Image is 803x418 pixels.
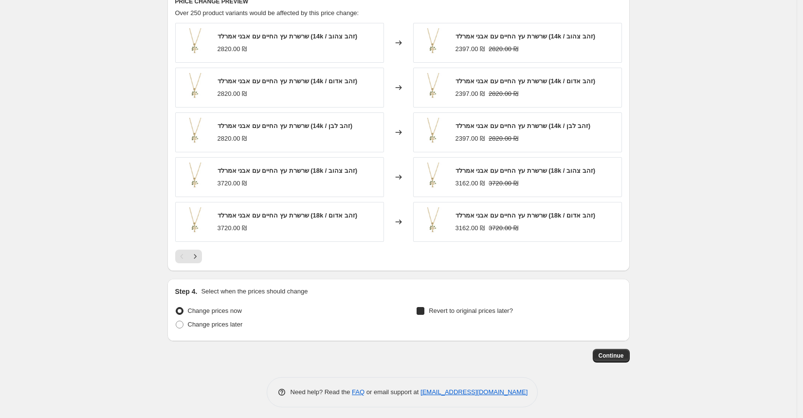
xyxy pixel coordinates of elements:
img: tree_80x.jpg [419,28,448,57]
button: Continue [593,349,630,363]
img: tree_80x.jpg [419,163,448,192]
nav: Pagination [175,250,202,263]
strike: 3720.00 ₪ [489,179,518,188]
span: Over 250 product variants would be affected by this price change: [175,9,359,17]
img: tree_80x.jpg [181,207,210,236]
span: שרשרת עץ החיים עם אבני אמרלד (18k / זהב צהוב) [456,167,596,174]
img: tree_80x.jpg [419,73,448,102]
span: שרשרת עץ החיים עם אבני אמרלד (14k / זהב אדום) [456,77,596,85]
span: or email support at [365,388,420,396]
a: [EMAIL_ADDRESS][DOMAIN_NAME] [420,388,528,396]
div: 2820.00 ₪ [218,134,247,144]
strike: 2820.00 ₪ [489,134,518,144]
span: שרשרת עץ החיים עם אבני אמרלד (14k / זהב לבן) [456,122,591,129]
div: 2397.00 ₪ [456,89,485,99]
span: Revert to original prices later? [429,307,513,314]
strike: 2820.00 ₪ [489,44,518,54]
div: 2397.00 ₪ [456,134,485,144]
a: FAQ [352,388,365,396]
img: tree_80x.jpg [181,28,210,57]
img: tree_80x.jpg [181,118,210,147]
span: שרשרת עץ החיים עם אבני אמרלד (14k / זהב צהוב) [218,33,358,40]
div: 3720.00 ₪ [218,179,247,188]
span: שרשרת עץ החיים עם אבני אמרלד (18k / זהב אדום) [218,212,358,219]
img: tree_80x.jpg [181,163,210,192]
h2: Step 4. [175,287,198,296]
span: שרשרת עץ החיים עם אבני אמרלד (14k / זהב אדום) [218,77,358,85]
span: Need help? Read the [291,388,352,396]
span: שרשרת עץ החיים עם אבני אמרלד (14k / זהב לבן) [218,122,353,129]
span: Change prices now [188,307,242,314]
button: Next [188,250,202,263]
span: Continue [599,352,624,360]
span: שרשרת עץ החיים עם אבני אמרלד (18k / זהב צהוב) [218,167,358,174]
img: tree_80x.jpg [419,207,448,236]
div: 2820.00 ₪ [218,89,247,99]
div: 3162.00 ₪ [456,223,485,233]
div: 3162.00 ₪ [456,179,485,188]
span: שרשרת עץ החיים עם אבני אמרלד (18k / זהב אדום) [456,212,596,219]
strike: 2820.00 ₪ [489,89,518,99]
p: Select when the prices should change [201,287,308,296]
span: שרשרת עץ החיים עם אבני אמרלד (14k / זהב צהוב) [456,33,596,40]
strike: 3720.00 ₪ [489,223,518,233]
img: tree_80x.jpg [419,118,448,147]
span: Change prices later [188,321,243,328]
div: 2820.00 ₪ [218,44,247,54]
img: tree_80x.jpg [181,73,210,102]
div: 2397.00 ₪ [456,44,485,54]
div: 3720.00 ₪ [218,223,247,233]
